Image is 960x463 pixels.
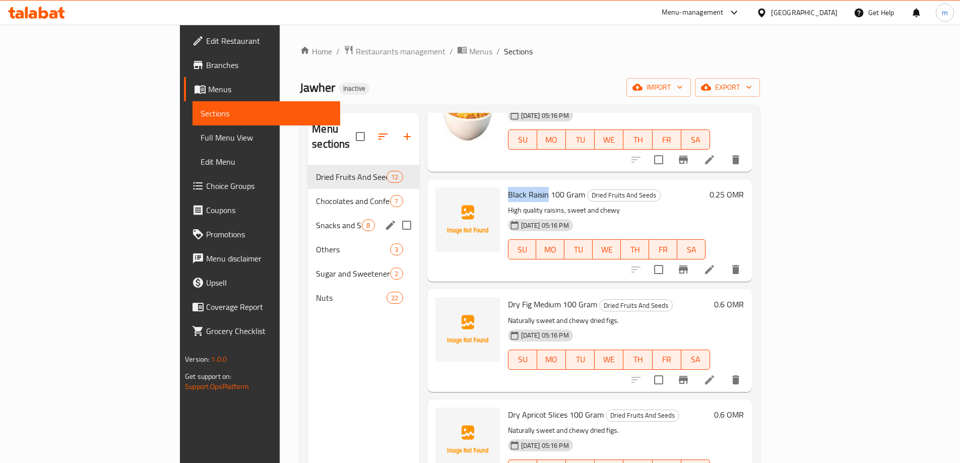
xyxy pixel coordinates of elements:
span: Select to update [648,149,669,170]
span: TU [570,352,591,367]
span: 1.0.0 [211,353,227,366]
button: TU [564,239,593,259]
span: Sections [201,107,332,119]
span: Inactive [339,84,369,93]
span: Dry Apricot Slices 100 Gram [508,407,604,422]
span: Chocolates and Confectionery [316,195,390,207]
a: Restaurants management [344,45,445,58]
a: Edit menu item [703,374,716,386]
button: WE [593,239,621,259]
div: Others3 [308,237,419,261]
span: Sections [504,45,533,57]
span: 2 [391,269,402,279]
nav: breadcrumb [300,45,760,58]
span: Dried Fruits And Seeds [606,410,679,421]
span: Select to update [648,369,669,390]
button: MO [537,129,566,150]
button: TU [566,129,595,150]
a: Menus [184,77,340,101]
span: WE [597,242,617,257]
span: Snacks and Seeds [316,219,362,231]
div: Nuts22 [308,286,419,310]
div: items [387,171,403,183]
button: SU [508,350,537,370]
span: Version: [185,353,210,366]
span: MO [541,352,562,367]
span: Dried Fruits And Seeds [316,171,387,183]
span: import [634,81,683,94]
div: Inactive [339,83,369,95]
h6: 0.6 OMR [714,297,744,311]
div: Dried Fruits And Seeds [587,189,661,202]
span: 22 [387,293,402,303]
span: export [703,81,752,94]
a: Support.OpsPlatform [185,380,249,393]
span: [DATE] 05:16 PM [517,441,573,450]
div: Sugar and Sweeteners2 [308,261,419,286]
button: TH [621,239,649,259]
button: SU [508,239,537,259]
a: Edit menu item [703,263,716,276]
div: Menu-management [662,7,724,19]
button: SA [681,350,710,370]
span: Others [316,243,390,255]
span: SA [681,242,701,257]
span: SA [685,352,706,367]
span: Sugar and Sweeteners [316,268,390,280]
button: FR [653,350,681,370]
span: Select to update [648,259,669,280]
div: items [390,268,403,280]
img: Dry Fig Medium 100 Gram [435,297,500,362]
a: Promotions [184,222,340,246]
a: Branches [184,53,340,77]
span: 3 [391,245,402,254]
button: SU [508,129,537,150]
a: Coupons [184,198,340,222]
button: TU [566,350,595,370]
span: Black Raisin 100 Gram [508,187,585,202]
button: FR [653,129,681,150]
h6: 0.25 OMR [710,187,744,202]
img: Black Raisin 100 Gram [435,187,500,252]
div: items [387,292,403,304]
span: FR [653,242,673,257]
button: Branch-specific-item [671,148,695,172]
a: Edit Menu [193,150,340,174]
span: Get support on: [185,370,231,383]
a: Menu disclaimer [184,246,340,271]
button: Branch-specific-item [671,257,695,282]
span: SU [513,242,533,257]
button: delete [724,257,748,282]
h6: 0.6 OMR [714,408,744,422]
span: SU [513,133,533,147]
button: MO [537,350,566,370]
span: Dried Fruits And Seeds [600,300,672,311]
div: items [390,195,403,207]
div: Snacks and Seeds8edit [308,213,419,237]
span: TH [627,133,648,147]
button: WE [595,129,623,150]
span: [DATE] 05:16 PM [517,330,573,340]
button: delete [724,368,748,392]
button: import [626,78,691,97]
span: [DATE] 05:16 PM [517,111,573,120]
span: Upsell [206,277,332,289]
span: TH [627,352,648,367]
a: Upsell [184,271,340,295]
span: FR [657,352,677,367]
span: Menus [208,83,332,95]
a: Sections [193,101,340,125]
span: [DATE] 05:16 PM [517,221,573,230]
button: TH [623,129,652,150]
span: SA [685,133,706,147]
li: / [496,45,500,57]
button: edit [383,218,398,233]
span: 8 [362,221,374,230]
span: TU [568,242,589,257]
div: Chocolates and Confectionery7 [308,189,419,213]
span: Promotions [206,228,332,240]
button: SA [681,129,710,150]
span: m [942,7,948,18]
button: FR [649,239,677,259]
span: Coupons [206,204,332,216]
